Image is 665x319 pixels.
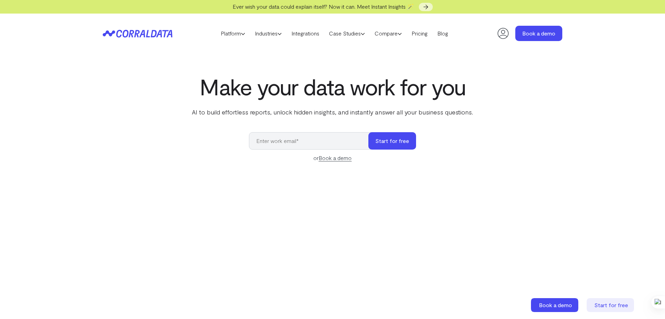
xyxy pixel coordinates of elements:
span: Book a demo [539,302,572,308]
a: Industries [250,28,287,39]
a: Compare [370,28,407,39]
a: Book a demo [515,26,562,41]
div: or [249,154,416,162]
span: Start for free [594,302,628,308]
p: AI to build effortless reports, unlock hidden insights, and instantly answer all your business qu... [190,107,475,117]
span: Ever wish your data could explain itself? Now it can. Meet Instant Insights 🪄 [233,3,414,10]
a: Book a demo [531,298,580,312]
a: Blog [432,28,453,39]
h1: Make your data work for you [190,74,475,99]
button: Start for free [368,132,416,150]
a: Pricing [407,28,432,39]
a: Book a demo [319,154,352,161]
input: Enter work email* [249,132,375,150]
a: Start for free [587,298,635,312]
a: Case Studies [324,28,370,39]
a: Platform [216,28,250,39]
a: Integrations [287,28,324,39]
